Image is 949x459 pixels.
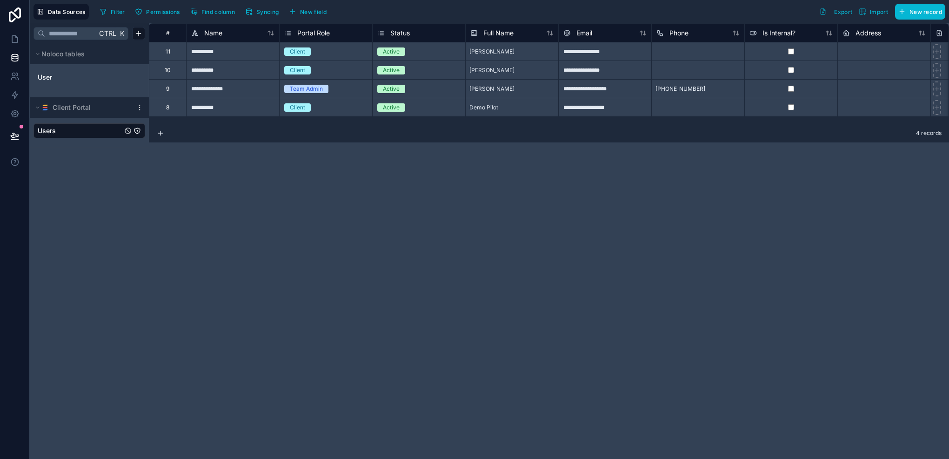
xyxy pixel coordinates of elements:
[383,103,400,112] div: Active
[242,5,286,19] a: Syncing
[290,47,305,56] div: Client
[132,5,187,19] a: Permissions
[895,4,945,20] button: New record
[41,104,49,111] img: SmartSuite logo
[383,66,400,74] div: Active
[762,28,795,38] span: Is Internal?
[156,29,179,36] div: #
[33,101,132,114] button: SmartSuite logoClient Portal
[165,67,171,74] div: 10
[855,28,881,38] span: Address
[469,85,515,93] span: [PERSON_NAME]
[300,8,327,15] span: New field
[242,5,282,19] button: Syncing
[201,8,235,15] span: Find column
[483,28,514,38] span: Full Name
[38,73,113,82] a: User
[655,85,705,93] span: [PHONE_NUMBER]
[166,48,170,55] div: 11
[119,30,125,37] span: K
[166,104,169,111] div: 8
[204,28,222,38] span: Name
[33,47,140,61] button: Noloco tables
[297,28,330,38] span: Portal Role
[383,47,400,56] div: Active
[33,123,145,138] div: Users
[469,67,515,74] span: [PERSON_NAME]
[38,126,56,135] span: Users
[48,8,86,15] span: Data Sources
[53,103,91,112] span: Client Portal
[669,28,688,38] span: Phone
[96,5,128,19] button: Filter
[111,8,125,15] span: Filter
[290,103,305,112] div: Client
[290,85,323,93] div: Team Admin
[834,8,852,15] span: Export
[33,70,145,85] div: User
[290,66,305,74] div: Client
[916,129,942,137] span: 4 records
[469,48,515,55] span: [PERSON_NAME]
[132,5,183,19] button: Permissions
[469,104,498,111] span: Demo Pilot
[286,5,330,19] button: New field
[909,8,942,15] span: New record
[38,126,122,135] a: Users
[870,8,888,15] span: Import
[855,4,891,20] button: Import
[576,28,592,38] span: Email
[33,4,89,20] button: Data Sources
[390,28,410,38] span: Status
[256,8,279,15] span: Syncing
[146,8,180,15] span: Permissions
[383,85,400,93] div: Active
[816,4,855,20] button: Export
[38,73,52,82] span: User
[187,5,238,19] button: Find column
[98,27,117,39] span: Ctrl
[891,4,945,20] a: New record
[41,49,85,59] span: Noloco tables
[166,85,169,93] div: 9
